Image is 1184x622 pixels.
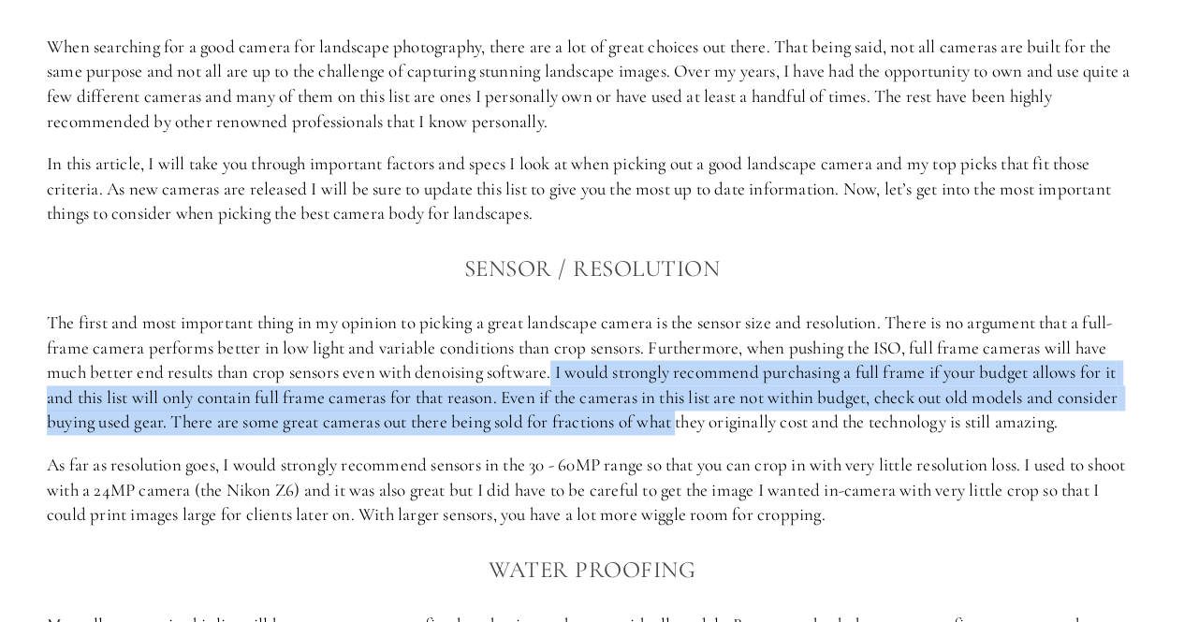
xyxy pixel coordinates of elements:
h3: Water Proofing [47,551,1137,588]
h3: Sensor / Resolution [47,250,1137,287]
p: In this article, I will take you through important factors and specs I look at when picking out a... [47,152,1137,226]
p: As far as resolution goes, I would strongly recommend sensors in the 30 - 60MP range so that you ... [47,453,1137,528]
p: When searching for a good camera for landscape photography, there are a lot of great choices out ... [47,35,1137,134]
p: The first and most important thing in my opinion to picking a great landscape camera is the senso... [47,311,1137,435]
